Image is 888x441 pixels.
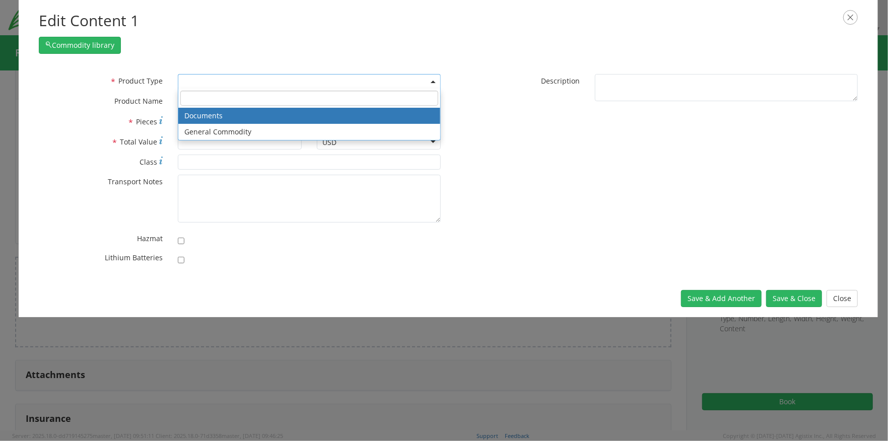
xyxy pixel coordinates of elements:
span: Transport Notes [108,177,163,186]
span: Lithium Batteries [105,253,163,262]
h2: Edit Content 1 [39,10,858,32]
span: Product Type [118,76,163,86]
span: Description [541,76,580,86]
li: Documents [178,108,440,124]
span: Total Value [120,137,157,146]
span: Hazmat [137,234,163,243]
li: General Commodity [178,124,440,140]
button: Save & Add Another [681,290,762,307]
span: Product Name [114,96,163,106]
button: Close [827,290,858,307]
span: Class [140,157,157,167]
button: Commodity library [39,37,121,54]
div: USD [322,137,336,148]
span: Pieces [136,117,157,126]
button: Save & Close [766,290,822,307]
